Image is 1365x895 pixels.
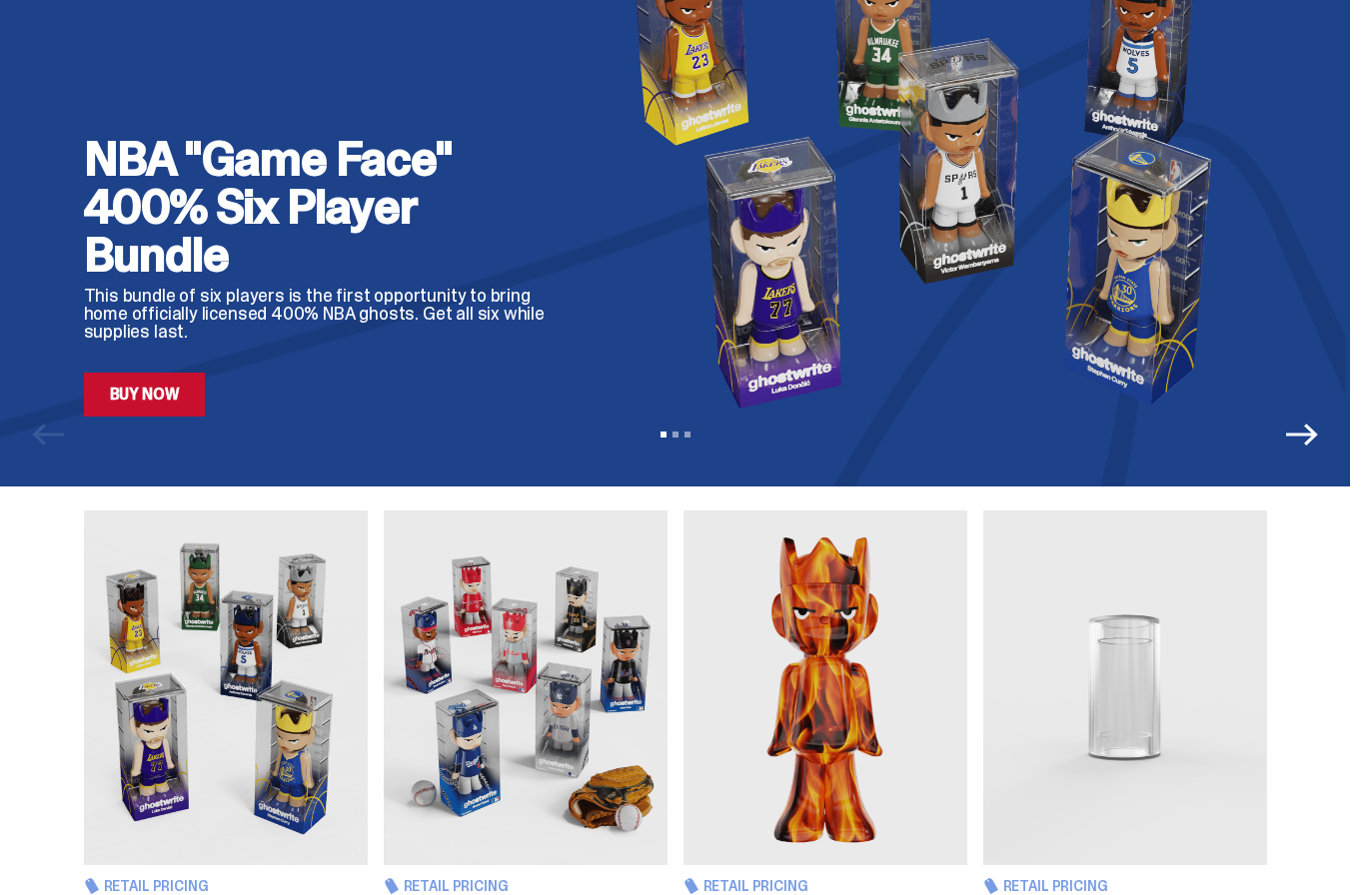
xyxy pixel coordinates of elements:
[683,510,967,865] img: Always On Fire
[84,510,368,865] img: Game Face (2025)
[1003,879,1108,893] span: Retail Pricing
[84,373,206,417] a: Buy Now
[684,432,690,438] button: View slide 3
[104,879,209,893] span: Retail Pricing
[983,510,1267,865] img: Display Case for 100% ghosts
[1286,419,1318,450] button: Next
[84,135,564,279] h2: NBA "Game Face" 400% Six Player Bundle
[84,287,564,341] p: This bundle of six players is the first opportunity to bring home officially licensed 400% NBA gh...
[384,510,668,865] img: Game Face (2025)
[703,879,808,893] span: Retail Pricing
[661,432,667,438] button: View slide 1
[673,432,679,438] button: View slide 2
[404,879,509,893] span: Retail Pricing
